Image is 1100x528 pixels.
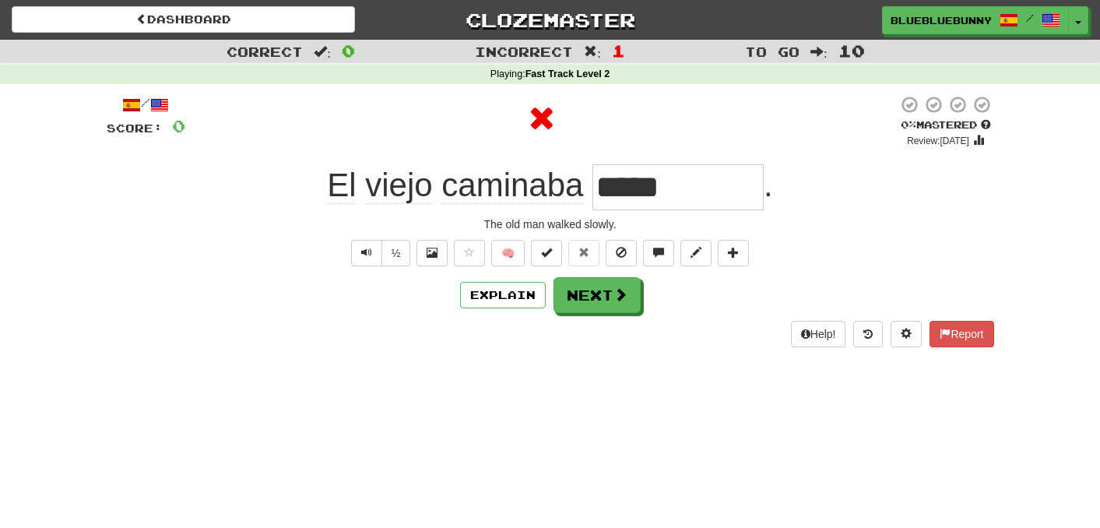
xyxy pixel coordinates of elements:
[554,277,641,313] button: Next
[1026,12,1034,23] span: /
[838,41,865,60] span: 10
[531,240,562,266] button: Set this sentence to 100% Mastered (alt+m)
[901,118,916,131] span: 0 %
[227,44,303,59] span: Correct
[441,167,583,204] span: caminaba
[643,240,674,266] button: Discuss sentence (alt+u)
[381,240,411,266] button: ½
[930,321,993,347] button: Report
[460,282,546,308] button: Explain
[612,41,625,60] span: 1
[491,240,525,266] button: 🧠
[454,240,485,266] button: Favorite sentence (alt+f)
[172,116,185,136] span: 0
[680,240,712,266] button: Edit sentence (alt+d)
[342,41,355,60] span: 0
[745,44,800,59] span: To go
[107,216,994,232] div: The old man walked slowly.
[810,45,828,58] span: :
[882,6,1069,34] a: bluebluebunny /
[107,95,185,114] div: /
[327,167,356,204] span: El
[584,45,601,58] span: :
[475,44,573,59] span: Incorrect
[764,167,773,203] span: .
[416,240,448,266] button: Show image (alt+x)
[907,136,969,146] small: Review: [DATE]
[791,321,846,347] button: Help!
[378,6,722,33] a: Clozemaster
[351,240,382,266] button: Play sentence audio (ctl+space)
[898,118,994,132] div: Mastered
[107,121,163,135] span: Score:
[12,6,355,33] a: Dashboard
[891,13,992,27] span: bluebluebunny
[718,240,749,266] button: Add to collection (alt+a)
[853,321,883,347] button: Round history (alt+y)
[314,45,331,58] span: :
[606,240,637,266] button: Ignore sentence (alt+i)
[525,69,610,79] strong: Fast Track Level 2
[365,167,432,204] span: viejo
[568,240,599,266] button: Reset to 0% Mastered (alt+r)
[348,240,411,266] div: Text-to-speech controls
